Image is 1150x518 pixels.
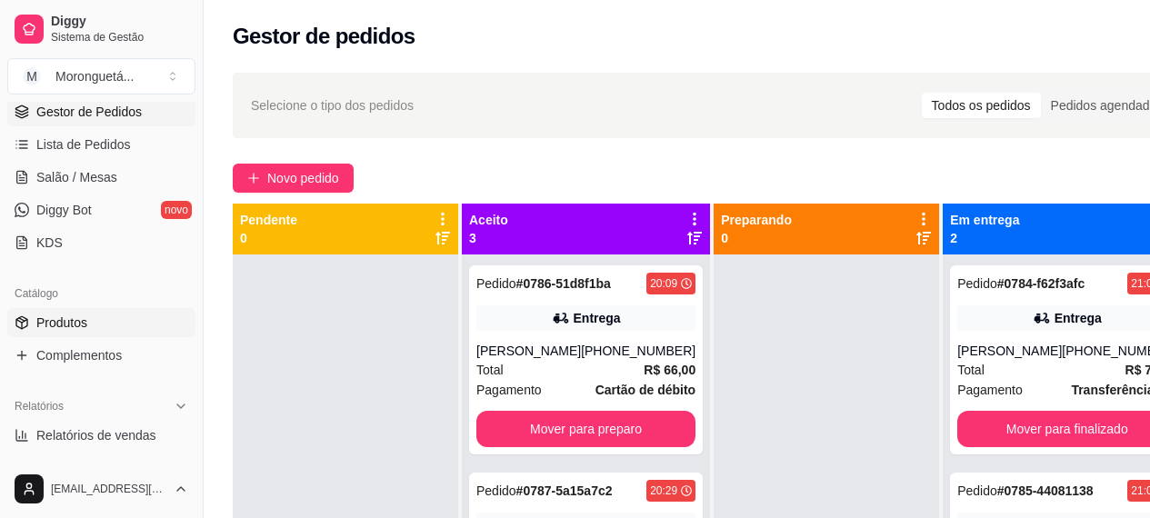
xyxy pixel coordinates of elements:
a: Gestor de Pedidos [7,97,195,126]
span: Diggy Bot [36,201,92,219]
span: Relatório de clientes [36,459,152,477]
div: Moronguetá ... [55,67,134,85]
span: Pagamento [957,380,1023,400]
span: M [23,67,41,85]
span: Diggy [51,14,188,30]
a: Salão / Mesas [7,163,195,192]
span: Salão / Mesas [36,168,117,186]
a: KDS [7,228,195,257]
span: Complementos [36,346,122,364]
strong: # 0787-5a15a7c2 [516,483,613,498]
button: Novo pedido [233,164,354,193]
span: Produtos [36,314,87,332]
a: Produtos [7,308,195,337]
span: Pedido [957,483,997,498]
span: Pedido [476,483,516,498]
a: Complementos [7,341,195,370]
div: Entrega [574,309,621,327]
p: 0 [240,229,297,247]
p: 2 [950,229,1019,247]
div: [PHONE_NUMBER] [581,342,695,360]
p: 0 [721,229,792,247]
div: [PERSON_NAME] [476,342,581,360]
a: Relatórios de vendas [7,421,195,450]
p: Preparando [721,211,792,229]
div: Entrega [1055,309,1102,327]
a: DiggySistema de Gestão [7,7,195,51]
span: Pedido [476,276,516,291]
span: KDS [36,234,63,252]
span: Total [476,360,504,380]
div: 20:09 [650,276,677,291]
span: Lista de Pedidos [36,135,131,154]
strong: # 0786-51d8f1ba [516,276,611,291]
strong: # 0784-f62f3afc [997,276,1085,291]
div: Catálogo [7,279,195,308]
p: Pendente [240,211,297,229]
p: Aceito [469,211,508,229]
span: plus [247,172,260,184]
a: Relatório de clientes [7,453,195,483]
p: 3 [469,229,508,247]
h2: Gestor de pedidos [233,22,415,51]
span: Selecione o tipo dos pedidos [251,95,414,115]
span: Pagamento [476,380,542,400]
span: Pedido [957,276,997,291]
div: 20:29 [650,483,677,498]
div: Todos os pedidos [922,93,1041,118]
div: [PERSON_NAME] [957,342,1062,360]
span: Novo pedido [267,168,339,188]
strong: R$ 66,00 [644,363,695,377]
strong: Cartão de débito [595,383,695,397]
button: [EMAIL_ADDRESS][DOMAIN_NAME] [7,467,195,511]
span: Relatórios de vendas [36,426,156,444]
span: Relatórios [15,399,64,413]
a: Diggy Botnovo [7,195,195,224]
span: [EMAIL_ADDRESS][DOMAIN_NAME] [51,482,166,496]
button: Select a team [7,58,195,95]
strong: # 0785-44081138 [997,483,1094,498]
span: Total [957,360,985,380]
a: Lista de Pedidos [7,130,195,159]
span: Gestor de Pedidos [36,103,142,121]
span: Sistema de Gestão [51,30,188,45]
button: Mover para preparo [476,411,695,447]
p: Em entrega [950,211,1019,229]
